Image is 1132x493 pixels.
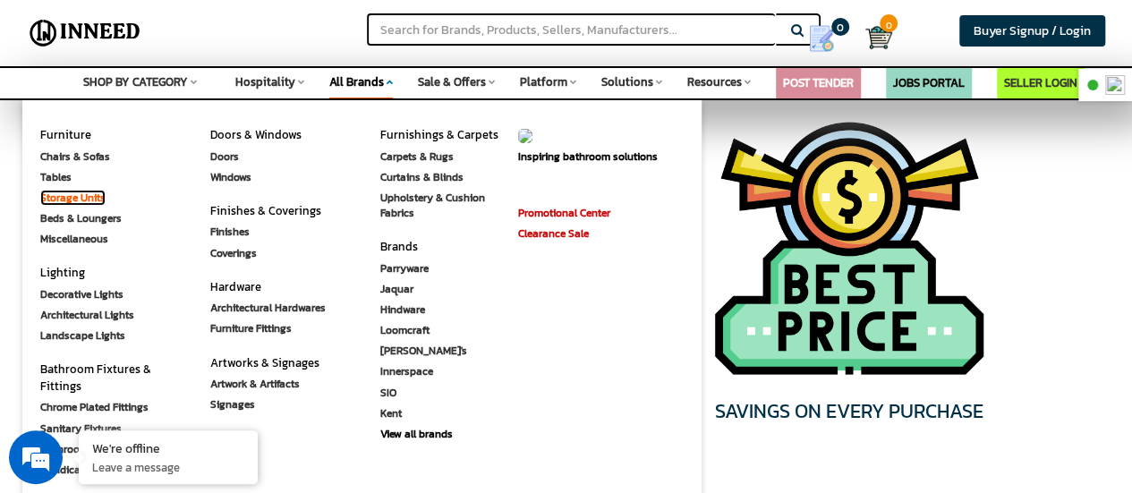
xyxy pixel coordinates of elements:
a: POST TENDER [783,74,854,91]
div: Minimize live chat window [294,9,336,52]
input: Search for Brands, Products, Sellers, Manufacturers... [367,13,775,46]
h2: SAVINGS ON EVERY PURCHASE [715,401,983,422]
a: JOBS PORTAL [893,74,965,91]
em: Driven by SalesIQ [140,294,227,307]
span: Platform [520,73,567,90]
span: SHOP BY CATEGORY [83,73,188,90]
span: Sale & Offers [418,73,486,90]
div: Leave a message [93,100,301,123]
img: logo_Zg8I0qSkbAqR2WFHt3p6CTuqpyXMFPubPcD2OT02zFN43Cy9FUNNG3NEPhM_Q1qe_.png [30,107,75,117]
img: Inneed.Market [24,11,146,55]
span: Resources [687,73,742,90]
a: my Quotes 0 [791,18,864,59]
a: Buyer Signup / Login [959,15,1105,47]
span: 0 [880,14,898,32]
img: Cart [865,24,892,51]
div: We're offline [92,439,244,456]
textarea: Type your message and click 'Submit' [9,314,341,377]
img: Show My Quotes [808,25,835,52]
span: Hospitality [235,73,295,90]
span: All Brands [329,73,384,90]
img: find best price [715,115,983,383]
span: We are offline. Please leave us a message. [38,138,312,319]
div: Space [329,91,393,101]
p: Leave a message [92,459,244,475]
img: salesiqlogo_leal7QplfZFryJ6FIlVepeu7OftD7mt8q6exU6-34PB8prfIgodN67KcxXM9Y7JQ_.png [123,295,136,306]
span: Buyer Signup / Login [974,21,1091,40]
em: Submit [262,377,325,401]
span: Solutions [601,73,653,90]
a: SELLER LOGIN [1004,74,1077,91]
a: Cart 0 [865,18,877,57]
span: 0 [831,18,849,36]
